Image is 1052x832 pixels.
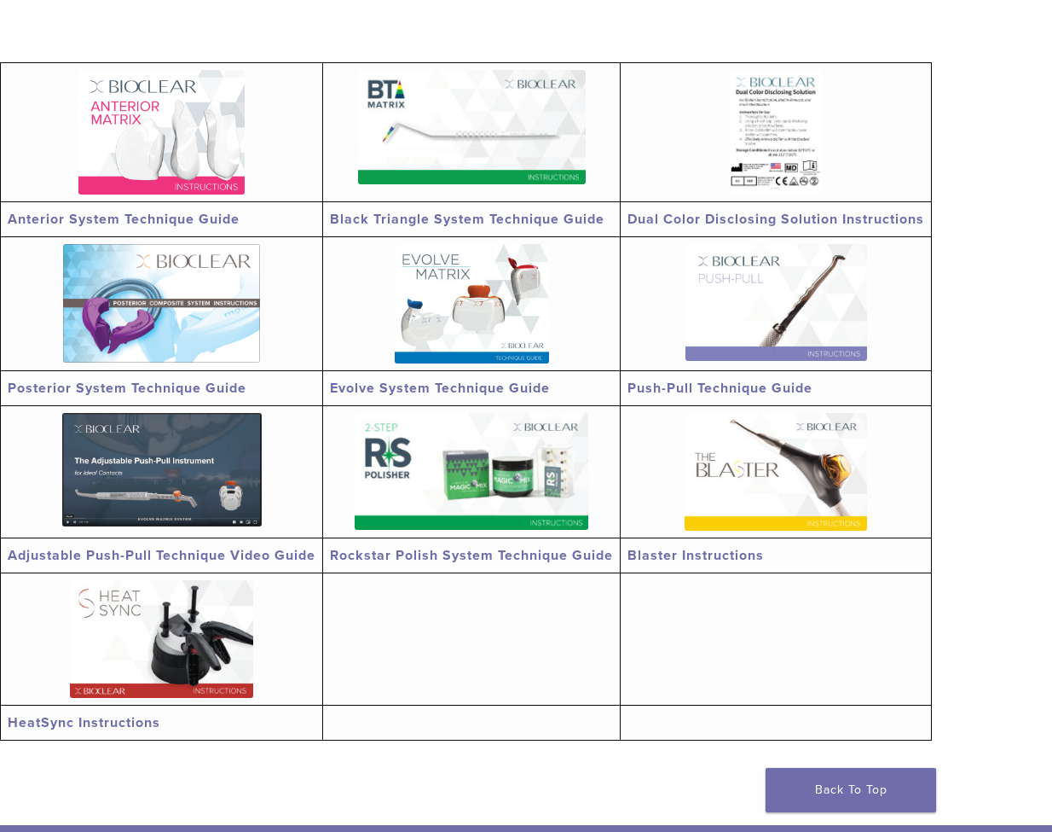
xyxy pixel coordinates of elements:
[766,768,936,812] a: Back To Top
[8,547,315,564] a: Adjustable Push-Pull Technique Video Guide
[330,380,550,397] a: Evolve System Technique Guide
[8,211,240,228] a: Anterior System Technique Guide
[627,211,924,228] a: Dual Color Disclosing Solution Instructions
[627,547,764,564] a: Blaster Instructions
[8,714,160,731] a: HeatSync Instructions
[8,380,246,397] a: Posterior System Technique Guide
[330,211,604,228] a: Black Triangle System Technique Guide
[627,380,812,397] a: Push-Pull Technique Guide
[330,547,613,564] a: Rockstar Polish System Technique Guide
